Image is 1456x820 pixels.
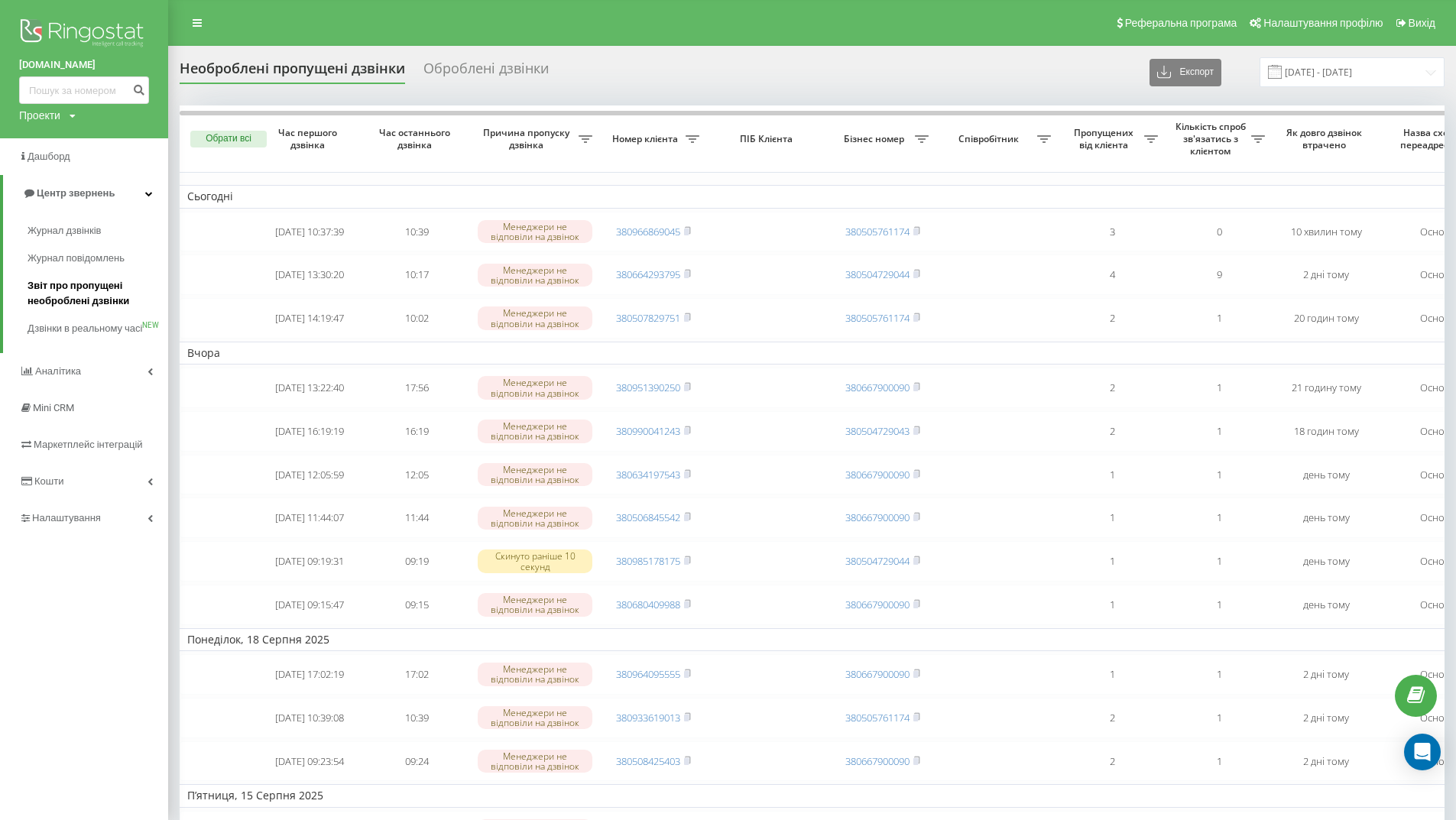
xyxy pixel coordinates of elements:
span: ПІБ Клієнта [720,133,816,145]
td: 10 хвилин тому [1273,212,1380,252]
td: 16:19 [363,411,470,452]
td: 3 [1059,212,1166,252]
span: Налаштування [32,512,101,523]
td: [DATE] 10:37:39 [256,212,363,252]
a: 380504729044 [845,554,910,568]
a: 380667900090 [845,468,910,481]
td: 1 [1166,541,1273,582]
td: 18 годин тому [1273,411,1380,452]
a: 380985178175 [616,554,680,568]
span: Центр звернень [37,187,115,199]
td: [DATE] 09:23:54 [256,741,363,782]
div: Оброблені дзвінки [423,60,549,84]
td: 10:17 [363,254,470,295]
td: день тому [1273,541,1380,582]
td: 2 [1059,298,1166,339]
span: Маркетплейс інтеграцій [34,439,143,450]
td: 12:05 [363,455,470,495]
span: Час останнього дзвінка [375,127,458,151]
input: Пошук за номером [19,76,149,104]
td: 4 [1059,254,1166,295]
a: Дзвінки в реальному часіNEW [28,315,168,342]
div: Менеджери не відповіли на дзвінок [478,507,592,530]
td: 09:15 [363,585,470,625]
td: [DATE] 09:15:47 [256,585,363,625]
td: 9 [1166,254,1273,295]
a: 380508425403 [616,754,680,768]
td: 17:02 [363,654,470,695]
div: Менеджери не відповіли на дзвінок [478,463,592,486]
div: Менеджери не відповіли на дзвінок [478,706,592,729]
td: 09:19 [363,541,470,582]
div: Проекти [19,108,60,123]
a: 380504729044 [845,267,910,281]
span: Час першого дзвінка [268,127,351,151]
td: 10:39 [363,698,470,738]
span: Бізнес номер [837,133,915,145]
td: 2 [1059,741,1166,782]
div: Менеджери не відповіли на дзвінок [478,220,592,243]
td: день тому [1273,455,1380,495]
a: Центр звернень [3,175,168,212]
td: 09:24 [363,741,470,782]
img: Ringostat logo [19,15,149,53]
a: 380667900090 [845,510,910,524]
td: 1 [1166,698,1273,738]
td: 2 дні тому [1273,654,1380,695]
a: [DOMAIN_NAME] [19,57,149,73]
td: 1 [1166,455,1273,495]
a: 380990041243 [616,424,680,438]
td: 2 дні тому [1273,698,1380,738]
td: 2 дні тому [1273,741,1380,782]
a: 380667900090 [845,381,910,394]
a: 380507829751 [616,311,680,325]
span: Співробітник [944,133,1037,145]
div: Менеджери не відповіли на дзвінок [478,306,592,329]
a: 380667900090 [845,667,910,681]
td: [DATE] 13:30:20 [256,254,363,295]
a: 380505761174 [845,225,910,238]
div: Менеджери не відповіли на дзвінок [478,264,592,287]
a: 380664293795 [616,267,680,281]
div: Open Intercom Messenger [1404,734,1441,770]
td: 1 [1059,541,1166,582]
span: Журнал дзвінків [28,223,101,238]
span: Mini CRM [33,402,74,413]
td: день тому [1273,585,1380,625]
button: Експорт [1150,59,1221,86]
td: 0 [1166,212,1273,252]
a: 380634197543 [616,468,680,481]
td: [DATE] 16:19:19 [256,411,363,452]
td: 1 [1166,741,1273,782]
td: 17:56 [363,368,470,408]
td: 1 [1059,455,1166,495]
td: 11:44 [363,498,470,538]
a: 380506845542 [616,510,680,524]
span: Як довго дзвінок втрачено [1285,127,1367,151]
td: 10:02 [363,298,470,339]
button: Обрати всі [190,131,267,147]
a: 380680409988 [616,598,680,611]
td: [DATE] 17:02:19 [256,654,363,695]
span: Реферальна програма [1125,17,1237,29]
a: 380933619013 [616,711,680,724]
td: 1 [1166,298,1273,339]
td: [DATE] 13:22:40 [256,368,363,408]
span: Номер клієнта [608,133,686,145]
a: Звіт про пропущені необроблені дзвінки [28,272,168,315]
div: Менеджери не відповіли на дзвінок [478,420,592,442]
td: 1 [1059,585,1166,625]
span: Пропущених від клієнта [1066,127,1144,151]
td: [DATE] 10:39:08 [256,698,363,738]
span: Налаштування профілю [1263,17,1383,29]
td: 1 [1166,585,1273,625]
a: 380964095555 [616,667,680,681]
a: 380505761174 [845,311,910,325]
td: 1 [1059,654,1166,695]
a: 380505761174 [845,711,910,724]
td: 1 [1166,654,1273,695]
td: 20 годин тому [1273,298,1380,339]
a: 380966869045 [616,225,680,238]
div: Скинуто раніше 10 секунд [478,549,592,572]
div: Менеджери не відповіли на дзвінок [478,750,592,773]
